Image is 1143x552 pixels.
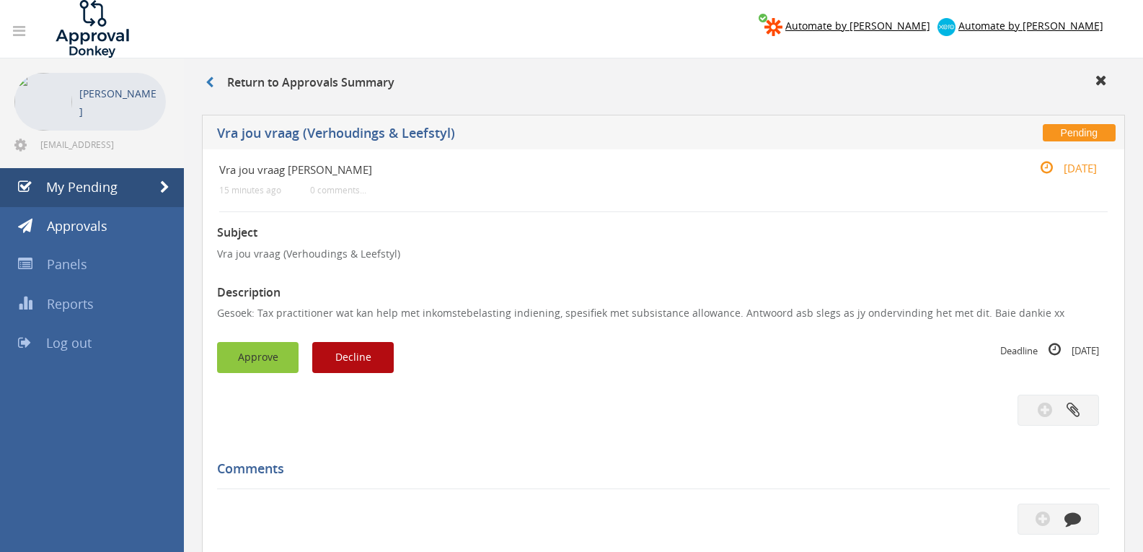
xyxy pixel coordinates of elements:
[217,462,1099,476] h5: Comments
[47,217,107,235] span: Approvals
[217,286,1110,299] h3: Description
[217,126,844,144] h5: Vra jou vraag (Verhoudings & Leefstyl)
[217,342,299,373] button: Approve
[79,84,159,121] p: [PERSON_NAME]
[312,342,394,373] button: Decline
[217,306,1110,320] p: Gesoek: Tax practitioner wat kan help met inkomstebelasting indiening, spesifiek met subsistance ...
[46,178,118,196] span: My Pending
[47,295,94,312] span: Reports
[1000,342,1099,358] small: Deadline [DATE]
[47,255,87,273] span: Panels
[217,227,1110,240] h3: Subject
[1043,124,1116,141] span: Pending
[310,185,366,196] small: 0 comments...
[764,18,782,36] img: zapier-logomark.png
[46,334,92,351] span: Log out
[785,19,930,32] span: Automate by [PERSON_NAME]
[937,18,956,36] img: xero-logo.png
[219,164,960,176] h4: Vra jou vraag [PERSON_NAME]
[206,76,394,89] h3: Return to Approvals Summary
[40,139,163,150] span: [EMAIL_ADDRESS][DOMAIN_NAME]
[219,185,281,196] small: 15 minutes ago
[958,19,1103,32] span: Automate by [PERSON_NAME]
[1025,160,1097,176] small: [DATE]
[217,247,1110,261] p: Vra jou vraag (Verhoudings & Leefstyl)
